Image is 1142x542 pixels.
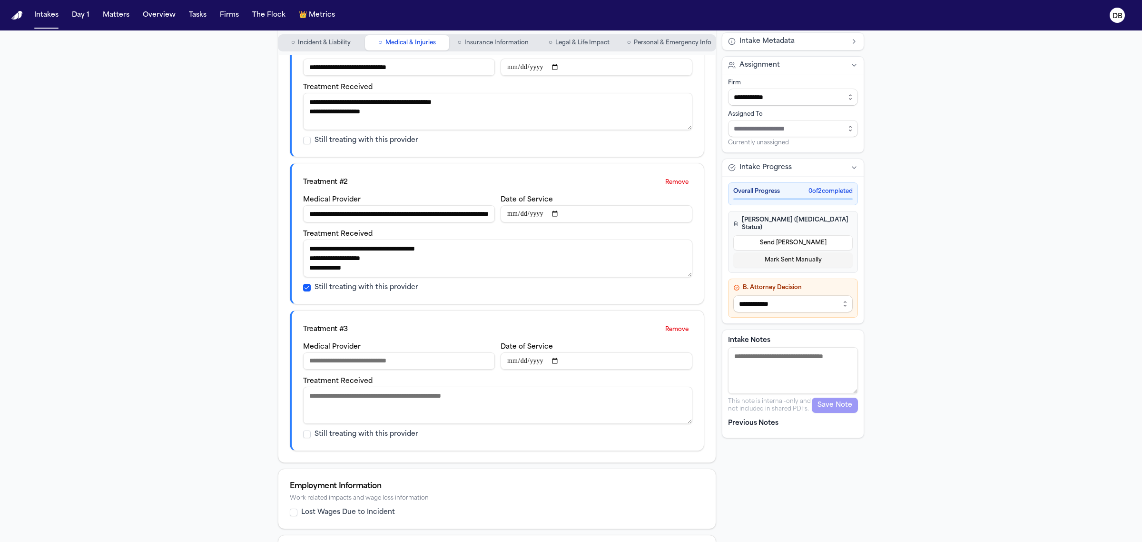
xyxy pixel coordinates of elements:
button: Go to Incident & Liability [279,35,363,50]
div: Treatment # 3 [303,325,348,334]
div: Work-related impacts and wage loss information [290,495,704,502]
span: Assignment [739,60,780,70]
label: Still treating with this provider [315,283,418,292]
button: Send [PERSON_NAME] [733,235,853,251]
textarea: Intake notes [728,347,858,394]
button: Remove [661,322,692,337]
div: Assigned To [728,110,858,118]
label: Date of Service [501,343,553,351]
span: Currently unassigned [728,139,789,147]
button: crownMetrics [295,7,339,24]
div: Employment Information [290,481,704,492]
input: Select firm [728,89,858,106]
span: Incident & Liability [298,39,351,47]
button: Matters [99,7,133,24]
label: Treatment Received [303,378,373,385]
label: Still treating with this provider [315,136,418,145]
input: Medical provider [303,205,495,222]
span: Overall Progress [733,188,780,195]
textarea: Treatment received [303,387,692,424]
button: Go to Medical & Injuries [365,35,449,50]
input: Medical provider [303,352,495,370]
button: Assignment [722,57,864,74]
button: Firms [216,7,243,24]
label: Lost Wages Due to Incident [301,508,395,517]
span: ○ [549,38,552,48]
span: Legal & Life Impact [555,39,610,47]
span: Personal & Emergency Info [634,39,711,47]
input: Date of service [501,59,692,76]
label: Treatment Received [303,231,373,238]
button: Intake Metadata [722,33,864,50]
label: Treatment Received [303,84,373,91]
button: Intakes [30,7,62,24]
label: Medical Provider [303,196,361,203]
span: ○ [291,38,295,48]
button: Go to Insurance Information [451,35,535,50]
a: Home [11,11,23,20]
input: Medical provider [303,59,495,76]
label: Intake Notes [728,336,858,345]
input: Assign to staff member [728,120,858,137]
button: The Flock [248,7,289,24]
span: ○ [378,38,382,48]
p: Previous Notes [728,419,858,428]
button: Mark Sent Manually [733,252,853,268]
label: Medical Provider [303,343,361,351]
button: Tasks [185,7,210,24]
button: Intake Progress [722,159,864,176]
span: Intake Progress [739,163,792,172]
button: Overview [139,7,179,24]
span: ○ [457,38,461,48]
input: Date of service [501,205,692,222]
label: Still treating with this provider [315,430,418,439]
button: Remove [661,175,692,190]
span: Intake Metadata [739,37,795,46]
span: 0 of 2 completed [808,188,853,195]
input: Date of service [501,352,692,370]
p: This note is internal-only and not included in shared PDFs. [728,398,812,413]
span: Medical & Injuries [385,39,436,47]
button: Day 1 [68,7,93,24]
textarea: Treatment received [303,93,692,130]
div: Treatment # 2 [303,178,348,187]
button: Go to Legal & Life Impact [537,35,621,50]
textarea: Treatment received [303,240,692,277]
button: Go to Personal & Emergency Info [623,35,715,50]
img: Finch Logo [11,11,23,20]
div: Firm [728,79,858,87]
h4: [PERSON_NAME] ([MEDICAL_DATA] Status) [733,216,853,231]
h4: B. Attorney Decision [733,284,853,291]
span: Insurance Information [464,39,529,47]
span: ○ [627,38,631,48]
label: Date of Service [501,196,553,203]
